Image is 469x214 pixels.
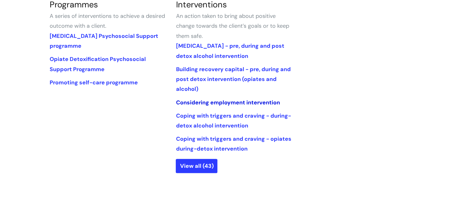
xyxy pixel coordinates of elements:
a: View all (43) [176,159,217,173]
a: Opiate Detoxification Psychosocial Support Programme [50,55,146,73]
a: Promoting self-care programme [50,79,138,86]
a: [MEDICAL_DATA] Psychosocial Support programme [50,32,158,50]
a: Considering employment intervention [176,99,280,106]
span: An action taken to bring about positive change towards the client’s goals or to keep them safe. [176,12,289,40]
a: Coping with triggers and craving - during-detox alcohol intervention [176,112,291,129]
a: Coping with triggers and craving - opiates during-detox intervention [176,135,291,152]
a: Building recovery capital - pre, during and post detox intervention (opiates and alcohol) [176,66,290,93]
span: A series of interventions to achieve a desired outcome with a client. [50,12,165,30]
a: [MEDICAL_DATA] - pre, during and post detox alcohol intervention [176,42,284,59]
